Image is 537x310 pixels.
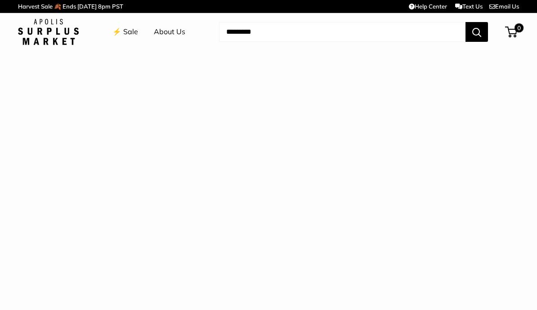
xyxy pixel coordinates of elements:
input: Search... [219,22,465,42]
span: 0 [515,23,524,32]
a: Text Us [455,3,483,10]
a: 0 [506,27,517,37]
a: ⚡️ Sale [112,25,138,39]
a: Help Center [409,3,447,10]
button: Search [465,22,488,42]
a: About Us [154,25,185,39]
img: Apolis: Surplus Market [18,19,79,45]
a: Email Us [489,3,519,10]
